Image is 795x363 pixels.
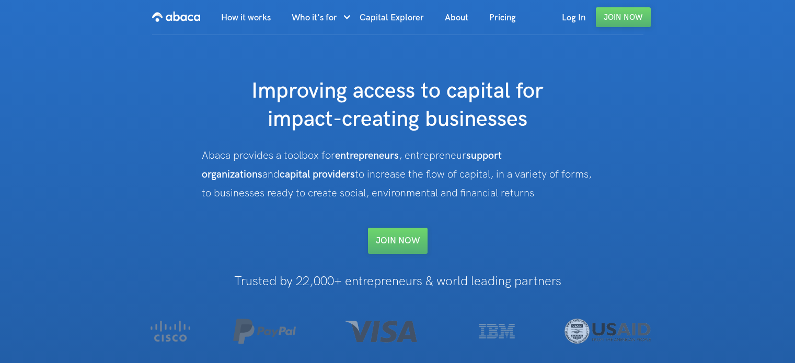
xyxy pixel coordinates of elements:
[335,149,399,162] strong: entrepreneurs
[368,228,428,254] a: Join NOW
[189,77,607,134] h1: Improving access to capital for impact-creating businesses
[202,146,594,203] div: Abaca provides a toolbox for , entrepreneur and to increase the flow of capital, in a variety of ...
[280,168,355,181] strong: capital providers
[152,8,200,25] img: Abaca logo
[596,7,651,27] a: Join Now
[119,275,676,288] h1: Trusted by 22,000+ entrepreneurs & world leading partners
